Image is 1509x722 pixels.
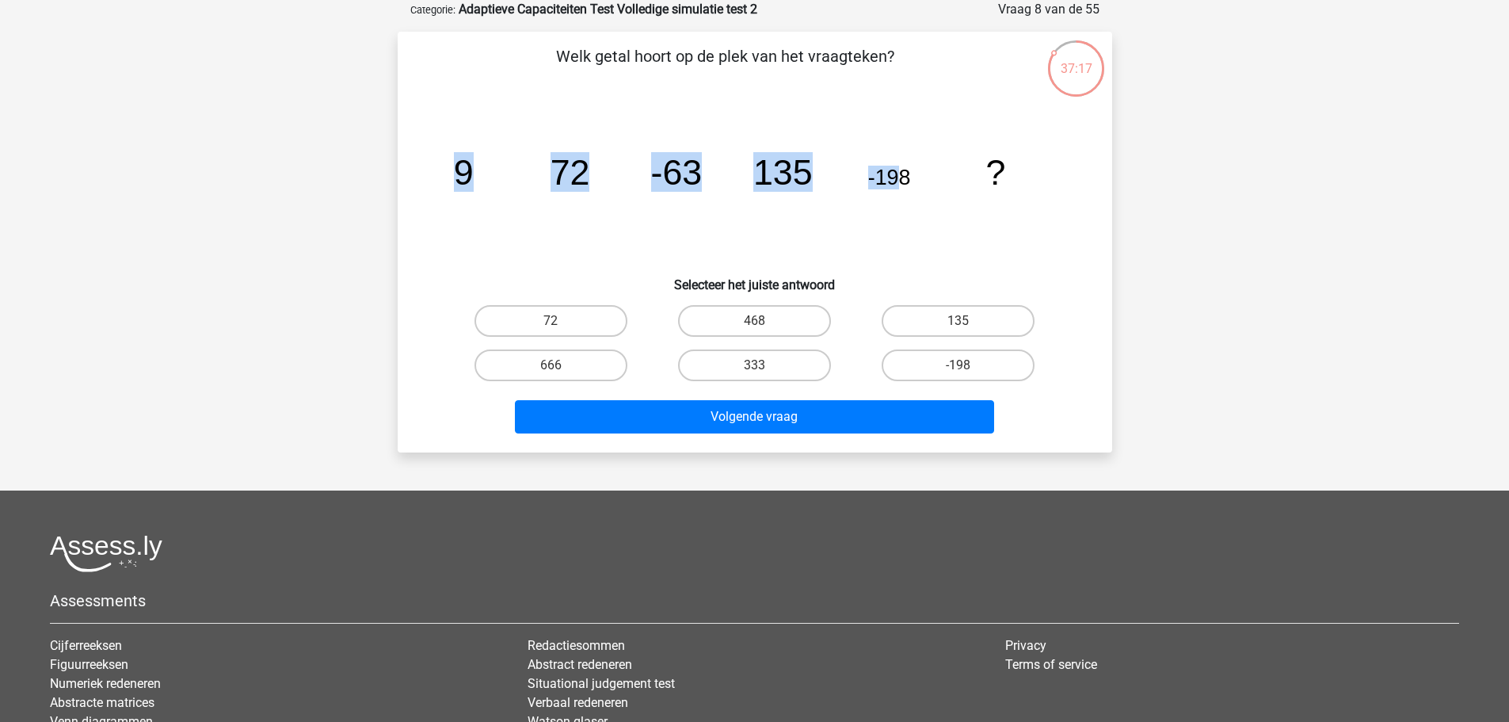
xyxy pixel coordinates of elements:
label: 135 [882,305,1035,337]
label: -198 [882,350,1035,381]
a: Figuurreeksen [50,657,128,672]
label: 666 [474,350,627,381]
a: Abstracte matrices [50,695,154,710]
tspan: 72 [550,152,589,192]
h5: Assessments [50,591,1459,610]
a: Cijferreeksen [50,638,122,653]
label: 72 [474,305,627,337]
tspan: -198 [867,166,910,189]
a: Terms of service [1005,657,1097,672]
strong: Adaptieve Capaciteiten Test Volledige simulatie test 2 [459,2,757,17]
tspan: ? [985,152,1005,192]
small: Categorie: [410,4,455,16]
tspan: -63 [650,152,702,192]
tspan: 135 [753,152,812,192]
h6: Selecteer het juiste antwoord [423,265,1087,292]
a: Redactiesommen [528,638,625,653]
button: Volgende vraag [515,400,994,434]
a: Privacy [1005,638,1046,653]
img: Assessly logo [50,535,162,572]
label: 468 [678,305,831,337]
tspan: 9 [453,152,473,192]
a: Abstract redeneren [528,657,632,672]
p: Welk getal hoort op de plek van het vraagteken? [423,44,1027,92]
a: Numeriek redeneren [50,676,161,691]
a: Situational judgement test [528,676,675,691]
a: Verbaal redeneren [528,695,628,710]
div: 37:17 [1046,39,1106,78]
label: 333 [678,350,831,381]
